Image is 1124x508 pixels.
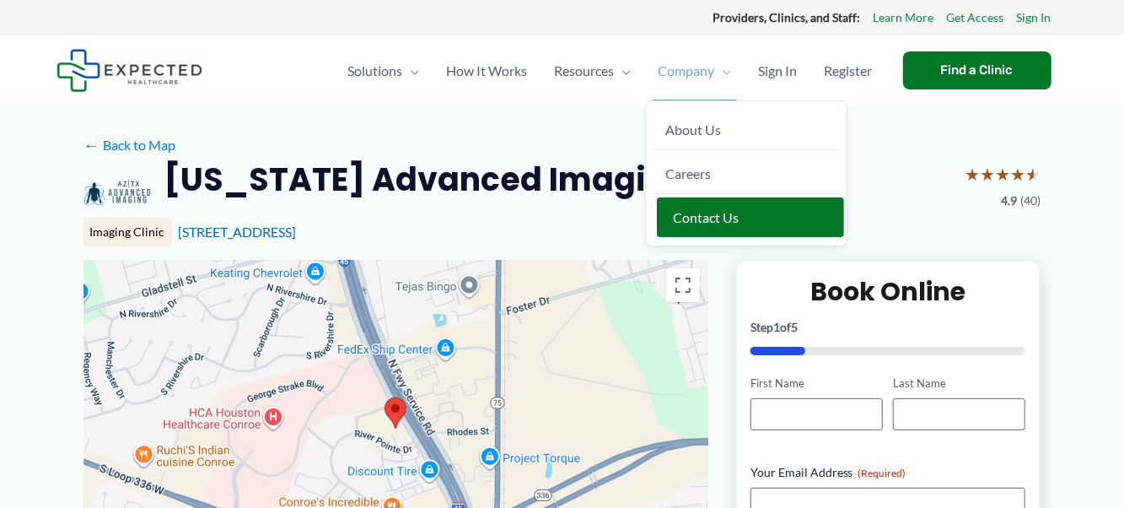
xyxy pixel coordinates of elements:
[659,41,715,100] span: Company
[83,218,172,246] div: Imaging Clinic
[1017,7,1051,29] a: Sign In
[615,41,632,100] span: Menu Toggle
[858,467,906,479] span: (Required)
[715,41,732,100] span: Menu Toggle
[83,137,99,153] span: ←
[759,41,798,100] span: Sign In
[773,320,780,334] span: 1
[179,224,297,240] a: [STREET_ADDRESS]
[666,268,700,302] button: Toggle fullscreen view
[745,41,811,100] a: Sign In
[164,159,690,200] h2: [US_STATE] Advanced Imaging
[666,165,712,181] span: Careers
[750,322,1026,333] p: Step of
[657,197,844,237] a: Contact Us
[713,10,861,24] strong: Providers, Clinics, and Staff:
[750,376,883,392] label: First Name
[791,320,798,334] span: 5
[653,110,840,150] a: About Us
[653,154,840,194] a: Careers
[335,41,886,100] nav: Primary Site Navigation
[1002,190,1018,212] span: 4.9
[1026,159,1041,190] span: ★
[996,159,1011,190] span: ★
[965,159,981,190] span: ★
[750,275,1026,308] h2: Book Online
[433,41,541,100] a: How It Works
[403,41,420,100] span: Menu Toggle
[947,7,1004,29] a: Get Access
[893,376,1025,392] label: Last Name
[750,464,1026,481] label: Your Email Address
[825,41,873,100] span: Register
[903,51,1051,89] a: Find a Clinic
[811,41,886,100] a: Register
[1011,159,1026,190] span: ★
[981,159,996,190] span: ★
[555,41,615,100] span: Resources
[666,122,722,138] span: About Us
[335,41,433,100] a: SolutionsMenu Toggle
[674,209,739,225] span: Contact Us
[874,7,934,29] a: Learn More
[447,41,528,100] span: How It Works
[83,132,175,158] a: ←Back to Map
[541,41,645,100] a: ResourcesMenu Toggle
[1021,190,1041,212] span: (40)
[348,41,403,100] span: Solutions
[645,41,745,100] a: CompanyMenu Toggle
[56,49,202,92] img: Expected Healthcare Logo - side, dark font, small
